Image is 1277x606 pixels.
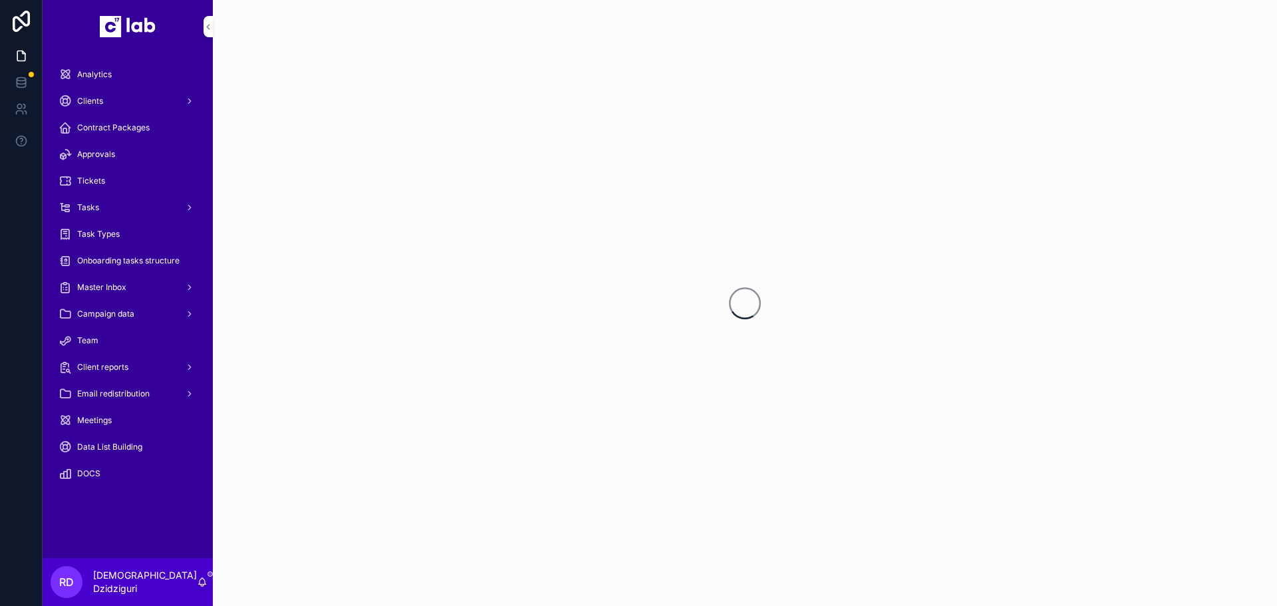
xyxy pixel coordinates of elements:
[77,335,98,346] span: Team
[51,169,205,193] a: Tickets
[51,355,205,379] a: Client reports
[93,569,197,595] p: [DEMOGRAPHIC_DATA] Dzidziguri
[77,176,105,186] span: Tickets
[77,282,126,293] span: Master Inbox
[51,222,205,246] a: Task Types
[77,229,120,239] span: Task Types
[77,415,112,426] span: Meetings
[51,89,205,113] a: Clients
[51,275,205,299] a: Master Inbox
[77,202,99,213] span: Tasks
[77,122,150,133] span: Contract Packages
[59,574,74,590] span: RD
[51,462,205,486] a: DOCS
[77,69,112,80] span: Analytics
[51,116,205,140] a: Contract Packages
[43,53,213,503] div: scrollable content
[51,408,205,432] a: Meetings
[100,16,156,37] img: App logo
[77,149,115,160] span: Approvals
[51,249,205,273] a: Onboarding tasks structure
[51,329,205,353] a: Team
[51,142,205,166] a: Approvals
[77,255,180,266] span: Onboarding tasks structure
[51,302,205,326] a: Campaign data
[77,388,150,399] span: Email redistribution
[51,196,205,220] a: Tasks
[77,362,128,373] span: Client reports
[77,96,103,106] span: Clients
[51,435,205,459] a: Data List Building
[51,382,205,406] a: Email redistribution
[51,63,205,86] a: Analytics
[77,309,134,319] span: Campaign data
[77,468,100,479] span: DOCS
[77,442,142,452] span: Data List Building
